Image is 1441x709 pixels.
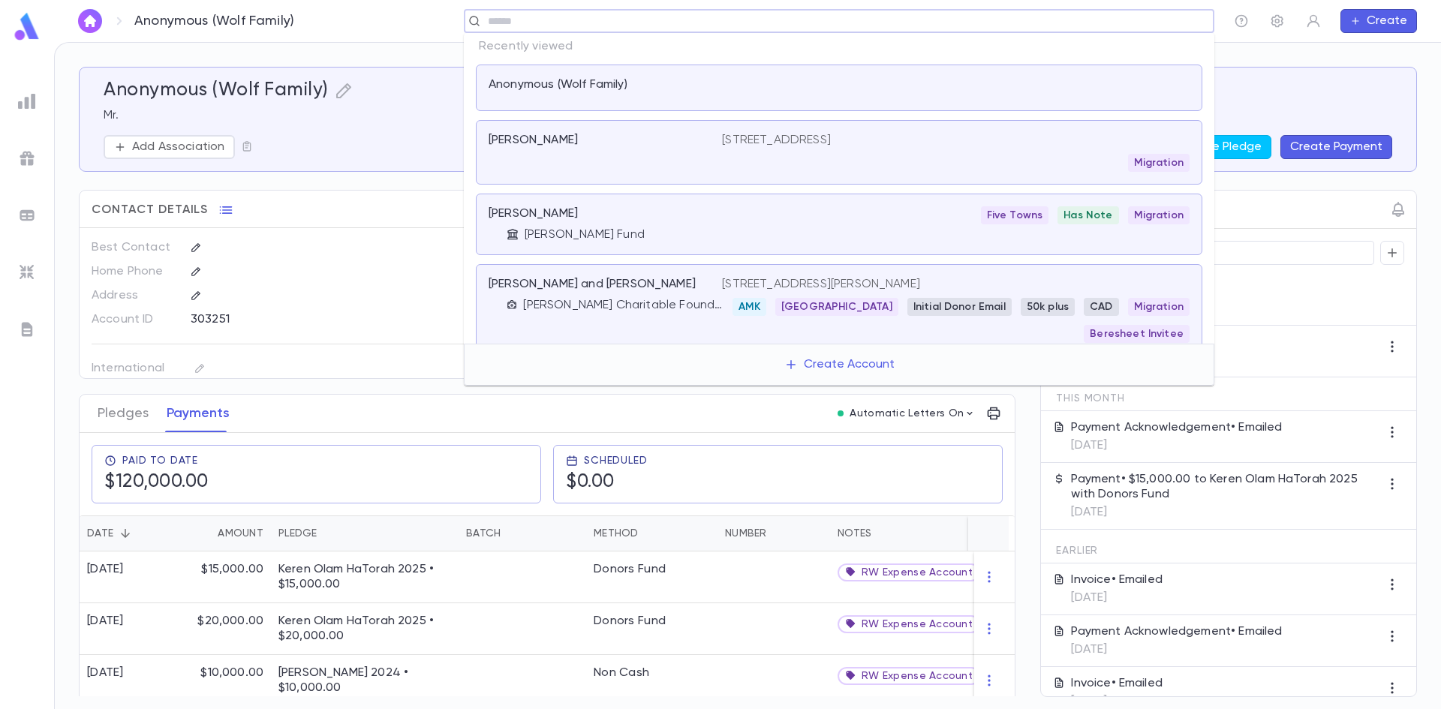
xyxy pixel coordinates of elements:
[92,284,178,308] p: Address
[1071,676,1163,691] p: Invoice • Emailed
[832,403,982,424] button: Automatic Letters On
[92,356,178,391] p: International Number
[92,308,178,332] p: Account ID
[594,515,639,551] div: Method
[466,515,501,551] div: Batch
[566,471,615,494] h5: $0.00
[775,301,898,313] span: [GEOGRAPHIC_DATA]
[278,614,451,644] p: Keren Olam HaTorah 2025 • $20,000.00
[122,455,198,467] span: Paid To Date
[194,521,218,545] button: Sort
[181,515,271,551] div: Amount
[1071,624,1282,639] p: Payment Acknowledgement • Emailed
[278,515,317,551] div: Pledge
[717,515,830,551] div: Number
[725,515,767,551] div: Number
[80,515,181,551] div: Date
[489,277,696,292] p: [PERSON_NAME] and [PERSON_NAME]
[838,515,871,551] div: Notes
[104,471,209,494] h5: $120,000.00
[92,260,178,284] p: Home Phone
[1056,392,1124,404] span: This Month
[218,515,263,551] div: Amount
[201,562,263,577] p: $15,000.00
[18,149,36,167] img: campaigns_grey.99e729a5f7ee94e3726e6486bddda8f1.svg
[722,277,920,292] p: [STREET_ADDRESS][PERSON_NAME]
[18,320,36,338] img: letters_grey.7941b92b52307dd3b8a917253454ce1c.svg
[525,227,645,242] p: [PERSON_NAME] Fund
[489,77,627,92] p: Anonymous (Wolf Family)
[87,614,124,629] div: [DATE]
[113,521,137,545] button: Sort
[278,665,451,695] p: [PERSON_NAME] 2024 • $10,000.00
[459,515,586,551] div: Batch
[98,395,149,432] button: Pledges
[594,614,666,629] div: Donors Fund
[489,206,578,221] p: [PERSON_NAME]
[87,562,124,577] div: [DATE]
[1071,505,1380,520] p: [DATE]
[278,562,451,592] p: Keren Olam HaTorah 2025 • $15,000.00
[1128,157,1190,169] span: Migration
[92,203,208,218] span: Contact Details
[18,92,36,110] img: reports_grey.c525e4749d1bce6a11f5fe2a8de1b229.svg
[1071,590,1163,605] p: [DATE]
[464,33,1214,60] p: Recently viewed
[501,521,525,545] button: Sort
[200,665,263,680] p: $10,000.00
[104,135,235,159] button: Add Association
[1169,135,1271,159] button: Create Pledge
[1084,328,1190,340] span: Beresheet Invitee
[862,618,973,630] span: RW Expense Account
[594,562,666,577] div: Donors Fund
[862,566,973,578] span: RW Expense Account
[594,665,649,680] div: Non Cash
[12,12,42,41] img: logo
[1071,694,1163,709] p: [DATE]
[639,521,663,545] button: Sort
[1071,642,1282,657] p: [DATE]
[1071,472,1380,502] p: Payment • $15,000.00 to Keren Olam HaTorah 2025 with Donors Fund
[18,263,36,281] img: imports_grey.530a8a0e642e233f2baf0ef88e8c9fcb.svg
[907,301,1012,313] span: Initial Donor Email
[523,298,722,313] p: [PERSON_NAME] Charitable Foundation
[191,308,453,330] div: 303251
[92,236,178,260] p: Best Contact
[134,13,294,29] p: Anonymous (Wolf Family)
[1071,438,1282,453] p: [DATE]
[1071,572,1163,587] p: Invoice • Emailed
[981,209,1049,221] span: Five Towns
[87,515,113,551] div: Date
[1056,545,1098,557] span: Earlier
[104,80,329,102] h5: Anonymous (Wolf Family)
[830,515,1018,551] div: Notes
[1280,135,1392,159] button: Create Payment
[733,301,766,313] span: AMK
[586,515,717,551] div: Method
[1340,9,1417,33] button: Create
[862,670,973,682] span: RW Expense Account
[104,108,1392,123] p: Mr.
[1071,420,1282,435] p: Payment Acknowledgement • Emailed
[271,515,459,551] div: Pledge
[1128,301,1190,313] span: Migration
[132,140,224,155] p: Add Association
[772,350,907,379] button: Create Account
[489,133,578,148] p: [PERSON_NAME]
[167,395,230,432] button: Payments
[722,133,831,148] p: [STREET_ADDRESS]
[1084,301,1118,313] span: CAD
[584,455,648,467] span: Scheduled
[87,665,124,680] div: [DATE]
[197,614,263,629] p: $20,000.00
[850,407,964,419] p: Automatic Letters On
[18,206,36,224] img: batches_grey.339ca447c9d9533ef1741baa751efc33.svg
[1128,209,1190,221] span: Migration
[81,15,99,27] img: home_white.a664292cf8c1dea59945f0da9f25487c.svg
[1021,301,1075,313] span: 50k plus
[1057,209,1118,221] span: Has Note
